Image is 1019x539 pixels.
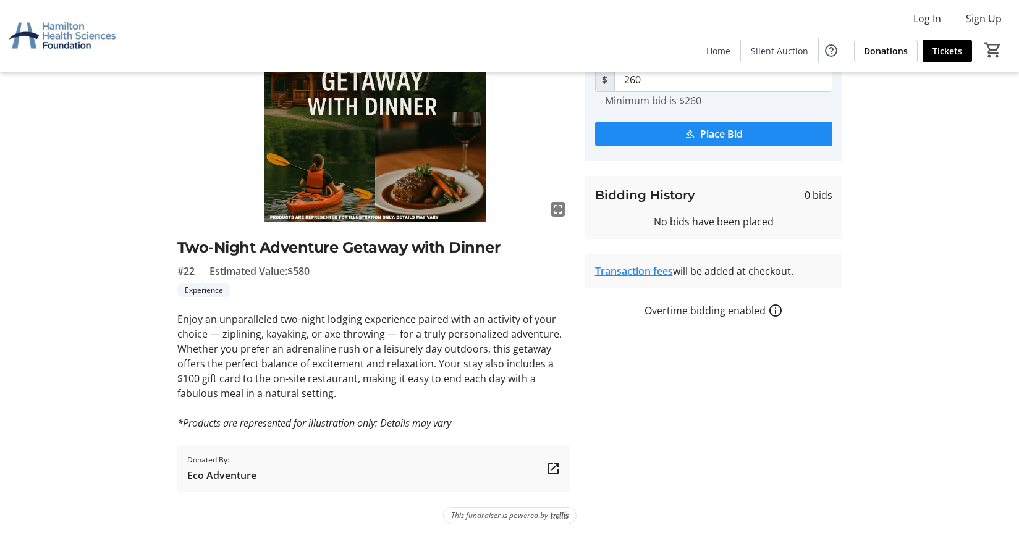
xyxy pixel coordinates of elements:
span: #22 [177,264,195,278]
em: *Products are represented for illustration only: Details may vary [177,416,451,430]
div: Overtime bidding enabled [585,303,842,318]
span: Home [706,44,730,57]
span: Log In [913,11,941,26]
button: Help [819,38,844,63]
div: No bids have been placed [595,214,832,229]
span: Place Bid [700,127,743,141]
h3: Bidding History [595,186,695,204]
span: Eco Adventure [187,468,256,483]
img: Image [177,1,570,222]
img: Trellis Logo [551,511,569,520]
a: Donations [854,40,918,62]
a: Donated By:Eco Adventure [177,445,570,492]
a: Silent Auction [741,40,818,62]
span: Donated By: [187,454,256,466]
button: Cart [982,39,1004,61]
span: 0 bids [805,188,832,203]
button: Sign Up [956,9,1012,28]
h2: Two-Night Adventure Getaway with Dinner [177,236,570,259]
tr-hint: Minimum bid is $260 [605,94,701,107]
a: Tickets [923,40,972,62]
mat-icon: fullscreen [551,202,565,217]
span: Sign Up [966,11,1002,26]
tr-label-badge: Experience [177,283,230,297]
img: Hamilton Health Sciences Foundation's Logo [7,5,117,67]
span: Tickets [932,44,962,57]
div: will be added at checkout. [595,264,832,278]
button: Place Bid [595,122,832,146]
a: Home [696,40,740,62]
span: This fundraiser is powered by [451,510,548,521]
span: $ [595,67,615,92]
a: How overtime bidding works for silent auctions [768,303,783,318]
button: Log In [903,9,951,28]
a: Transaction fees [595,264,673,278]
span: Donations [864,44,908,57]
span: Estimated Value: $580 [209,264,310,278]
span: Silent Auction [751,44,808,57]
p: Enjoy an unparalleled two-night lodging experience paired with an activity of your choice — zipli... [177,312,570,401]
